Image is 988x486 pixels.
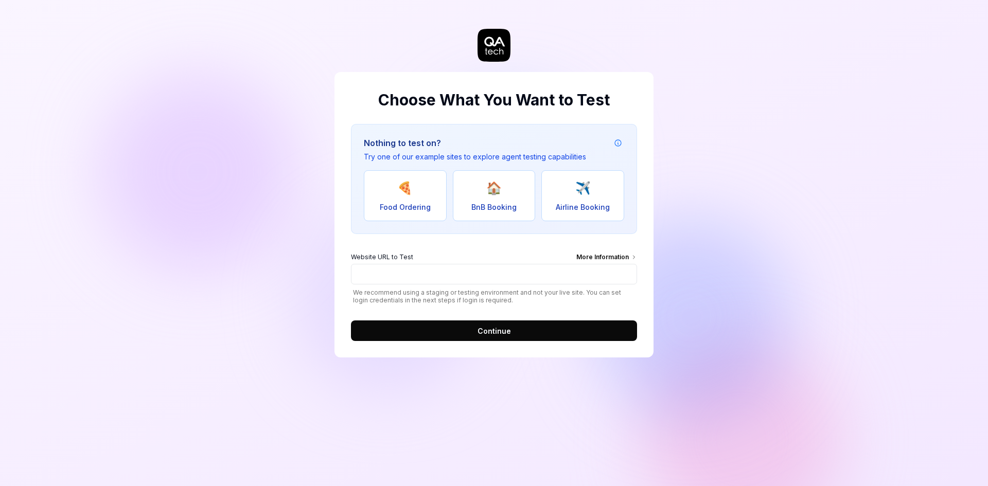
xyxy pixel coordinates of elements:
[556,202,610,212] span: Airline Booking
[486,179,502,197] span: 🏠
[351,289,637,304] span: We recommend using a staging or testing environment and not your live site. You can set login cre...
[351,253,413,264] span: Website URL to Test
[612,137,624,149] button: Example attribution information
[380,202,431,212] span: Food Ordering
[471,202,517,212] span: BnB Booking
[397,179,413,197] span: 🍕
[351,264,637,284] input: Website URL to TestMore Information
[541,170,624,221] button: ✈️Airline Booking
[364,137,586,149] h3: Nothing to test on?
[364,170,447,221] button: 🍕Food Ordering
[478,326,511,336] span: Continue
[364,151,586,162] p: Try one of our example sites to explore agent testing capabilities
[453,170,536,221] button: 🏠BnB Booking
[351,320,637,341] button: Continue
[575,179,591,197] span: ✈️
[576,253,637,264] div: More Information
[351,88,637,112] h2: Choose What You Want to Test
